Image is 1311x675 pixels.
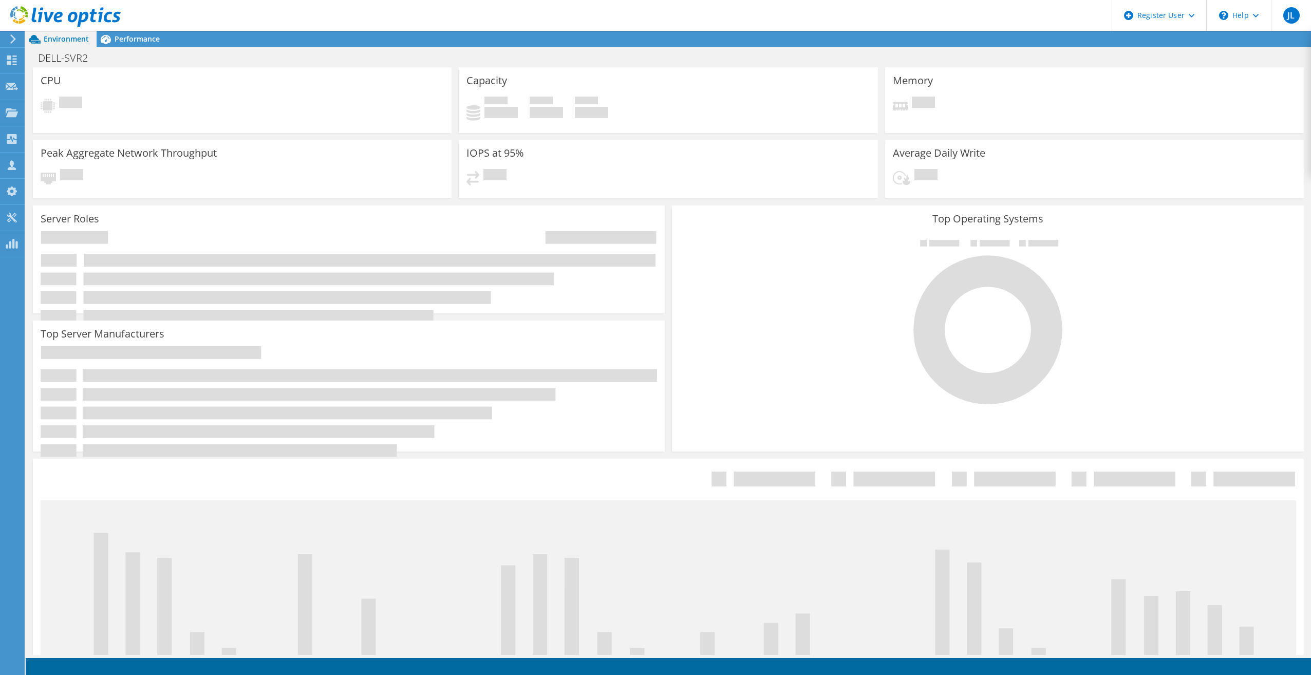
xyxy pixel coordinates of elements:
[60,169,83,183] span: Pending
[466,75,507,86] h3: Capacity
[41,213,99,224] h3: Server Roles
[466,147,524,159] h3: IOPS at 95%
[893,147,985,159] h3: Average Daily Write
[912,97,935,110] span: Pending
[41,328,164,340] h3: Top Server Manufacturers
[914,169,938,183] span: Pending
[41,147,217,159] h3: Peak Aggregate Network Throughput
[59,97,82,110] span: Pending
[1219,11,1228,20] svg: \n
[575,107,608,118] h4: 0 GiB
[33,52,104,64] h1: DELL-SVR2
[530,97,553,107] span: Free
[484,107,518,118] h4: 0 GiB
[530,107,563,118] h4: 0 GiB
[575,97,598,107] span: Total
[893,75,933,86] h3: Memory
[44,34,89,44] span: Environment
[484,97,508,107] span: Used
[41,75,61,86] h3: CPU
[1283,7,1300,24] span: JL
[115,34,160,44] span: Performance
[680,213,1296,224] h3: Top Operating Systems
[483,169,507,183] span: Pending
